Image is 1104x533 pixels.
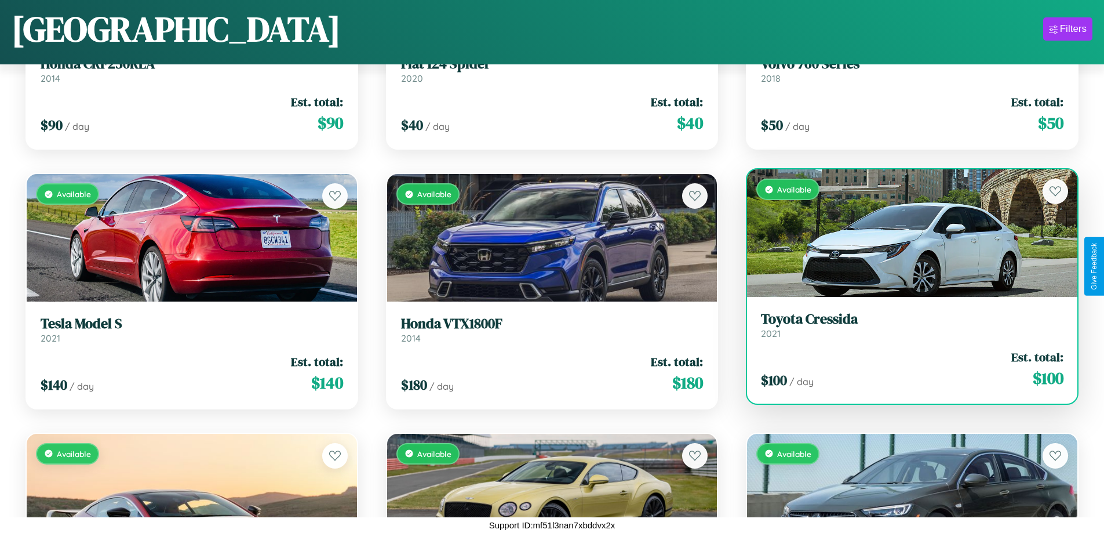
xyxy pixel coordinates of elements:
span: Est. total: [1011,93,1063,110]
span: Available [57,189,91,199]
span: Available [57,449,91,459]
span: Available [777,184,811,194]
span: Est. total: [651,93,703,110]
span: 2014 [401,332,421,344]
a: Volvo 760 Series2018 [761,56,1063,84]
span: 2021 [761,328,781,339]
a: Tesla Model S2021 [41,316,343,344]
h3: Tesla Model S [41,316,343,332]
span: Available [417,449,451,459]
a: Honda VTX1800F2014 [401,316,704,344]
h3: Honda VTX1800F [401,316,704,332]
h3: Toyota Cressida [761,311,1063,328]
h1: [GEOGRAPHIC_DATA] [12,5,341,53]
span: / day [785,121,810,132]
p: Support ID: mf51l3nan7xbddvx2x [489,517,615,533]
span: $ 140 [311,371,343,394]
h3: Honda CRF250RLA [41,56,343,72]
span: $ 180 [672,371,703,394]
a: Fiat 124 Spider2020 [401,56,704,84]
span: / day [425,121,450,132]
span: / day [429,380,454,392]
span: Est. total: [651,353,703,370]
span: $ 180 [401,375,427,394]
div: Give Feedback [1090,243,1098,290]
span: Est. total: [291,93,343,110]
span: $ 90 [318,111,343,135]
button: Filters [1043,17,1092,41]
span: Est. total: [1011,349,1063,365]
span: Available [417,189,451,199]
h3: Fiat 124 Spider [401,56,704,72]
span: $ 40 [677,111,703,135]
a: Honda CRF250RLA2014 [41,56,343,84]
span: Est. total: [291,353,343,370]
span: 2021 [41,332,60,344]
span: / day [65,121,89,132]
span: $ 50 [1038,111,1063,135]
span: / day [70,380,94,392]
span: $ 100 [761,371,787,390]
span: $ 50 [761,115,783,135]
span: $ 140 [41,375,67,394]
span: $ 90 [41,115,63,135]
span: 2020 [401,72,423,84]
a: Toyota Cressida2021 [761,311,1063,339]
span: / day [789,376,814,387]
span: $ 100 [1033,367,1063,390]
h3: Volvo 760 Series [761,56,1063,72]
span: 2018 [761,72,781,84]
span: $ 40 [401,115,423,135]
span: Available [777,449,811,459]
span: 2014 [41,72,60,84]
div: Filters [1060,23,1087,35]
